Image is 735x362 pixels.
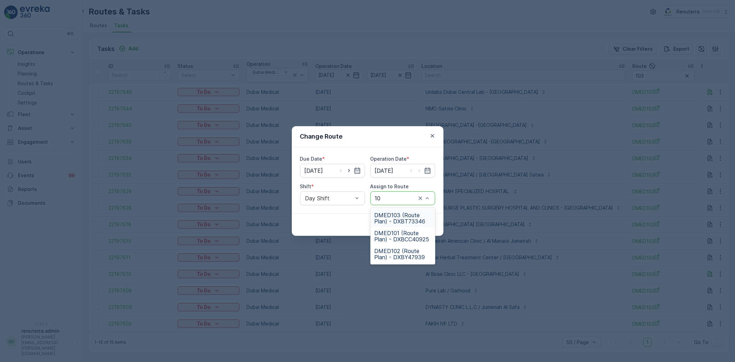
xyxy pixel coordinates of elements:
input: dd/mm/yyyy [300,164,365,178]
label: Due Date [300,156,323,162]
label: Operation Date [370,156,407,162]
label: Assign to Route [370,183,409,189]
span: DMED103 (Route Plan) - DXBT73346 [375,212,431,224]
span: DMED102 (Route Plan) - DXBY47939 [375,248,431,260]
label: Shift [300,183,312,189]
span: DMED101 (Route Plan) - DXBCC40925 [375,230,431,242]
p: Change Route [300,132,343,141]
input: dd/mm/yyyy [370,164,435,178]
